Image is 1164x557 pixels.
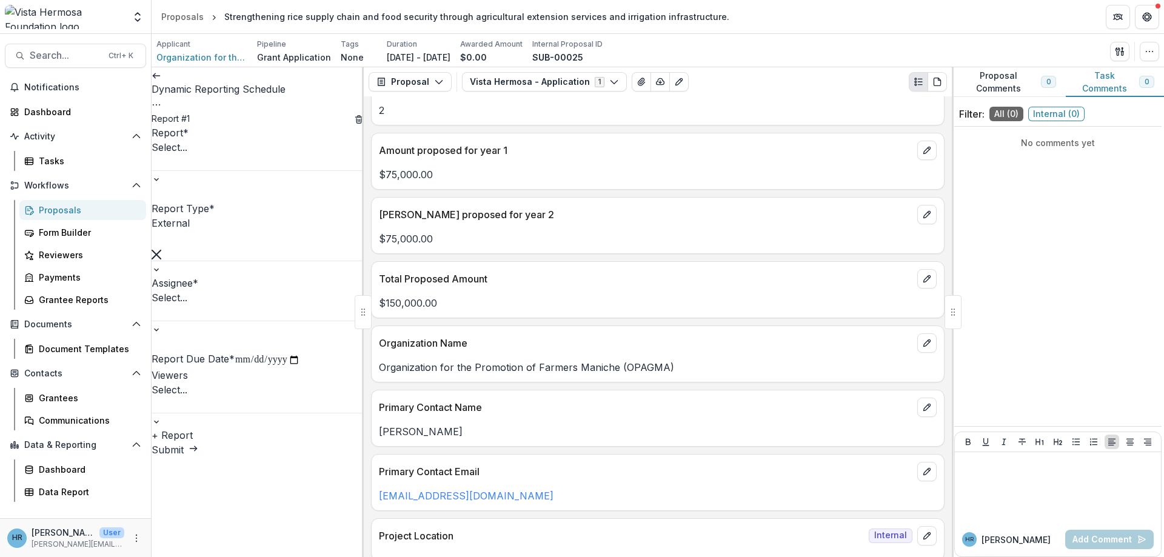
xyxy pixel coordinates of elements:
[12,534,22,542] div: Hannah Roosendaal
[39,271,136,284] div: Payments
[460,51,487,64] p: $0.00
[99,527,124,538] p: User
[959,107,985,121] p: Filter:
[379,296,937,310] p: $150,000.00
[379,272,912,286] p: Total Proposed Amount
[928,72,947,92] button: PDF view
[1051,435,1065,449] button: Heading 2
[19,245,146,265] a: Reviewers
[24,319,127,330] span: Documents
[39,204,136,216] div: Proposals
[379,207,912,222] p: [PERSON_NAME] proposed for year 2
[152,140,364,155] div: Select...
[462,72,627,92] button: Vista Hermosa - Application1
[917,333,937,353] button: edit
[19,267,146,287] a: Payments
[5,78,146,97] button: Notifications
[379,464,912,479] p: Primary Contact Email
[24,369,127,379] span: Contacts
[460,39,523,50] p: Awarded Amount
[379,103,937,118] p: 2
[19,222,146,242] a: Form Builder
[24,105,136,118] div: Dashboard
[19,290,146,310] a: Grantee Reports
[224,10,729,23] div: Strengthening rice supply chain and food security through agricultural extension services and irr...
[379,400,912,415] p: Primary Contact Name
[152,277,198,289] label: Assignee
[1105,435,1119,449] button: Align Left
[19,339,146,359] a: Document Templates
[917,398,937,417] button: edit
[1140,435,1155,449] button: Align Right
[5,102,146,122] a: Dashboard
[32,539,124,550] p: [PERSON_NAME][EMAIL_ADDRESS][DOMAIN_NAME]
[917,141,937,160] button: edit
[5,176,146,195] button: Open Workflows
[379,336,912,350] p: Organization Name
[997,435,1011,449] button: Italicize
[379,529,864,543] p: Project Location
[1066,67,1164,97] button: Task Comments
[379,360,937,375] p: Organization for the Promotion of Farmers Maniche (OPAGMA)
[152,353,235,365] label: Report Due Date
[24,82,141,93] span: Notifications
[1086,435,1101,449] button: Ordered List
[152,216,364,230] div: External
[952,67,1066,97] button: Proposal Comments
[32,526,95,539] p: [PERSON_NAME]
[19,200,146,220] a: Proposals
[959,136,1157,149] p: No comments yet
[39,248,136,261] div: Reviewers
[152,428,193,442] button: + Report
[989,107,1023,121] span: All ( 0 )
[1046,78,1051,86] span: 0
[5,435,146,455] button: Open Data & Reporting
[156,39,190,50] p: Applicant
[152,82,364,96] h3: Dynamic Reporting Schedule
[152,202,215,215] label: Report Type
[30,50,101,61] span: Search...
[5,127,146,146] button: Open Activity
[917,462,937,481] button: edit
[369,72,452,92] button: Proposal
[978,435,993,449] button: Underline
[387,39,417,50] p: Duration
[152,96,161,111] button: Options
[379,143,912,158] p: Amount proposed for year 1
[354,111,364,125] button: delete
[39,485,136,498] div: Data Report
[152,112,190,125] p: Report # 1
[5,364,146,383] button: Open Contacts
[129,5,146,29] button: Open entity switcher
[257,39,286,50] p: Pipeline
[156,8,734,25] nav: breadcrumb
[379,232,937,246] p: $75,000.00
[19,459,146,479] a: Dashboard
[1123,435,1137,449] button: Align Center
[39,392,136,404] div: Grantees
[19,482,146,502] a: Data Report
[152,382,364,397] div: Select...
[982,533,1051,546] p: [PERSON_NAME]
[917,269,937,289] button: edit
[1145,78,1149,86] span: 0
[909,72,928,92] button: Plaintext view
[1069,435,1083,449] button: Bullet List
[5,5,124,29] img: Vista Hermosa Foundation logo
[1065,530,1154,549] button: Add Comment
[5,315,146,334] button: Open Documents
[39,342,136,355] div: Document Templates
[106,49,136,62] div: Ctrl + K
[532,51,583,64] p: SUB-00025
[156,51,247,64] a: Organization for the Promotion of Farmers Maniche (OPAGMA)
[1028,107,1085,121] span: Internal ( 0 )
[152,246,364,261] div: Clear selected options
[39,226,136,239] div: Form Builder
[39,293,136,306] div: Grantee Reports
[152,442,198,457] button: Submit
[24,181,127,191] span: Workflows
[917,526,937,545] button: edit
[961,435,975,449] button: Bold
[379,424,937,439] p: [PERSON_NAME]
